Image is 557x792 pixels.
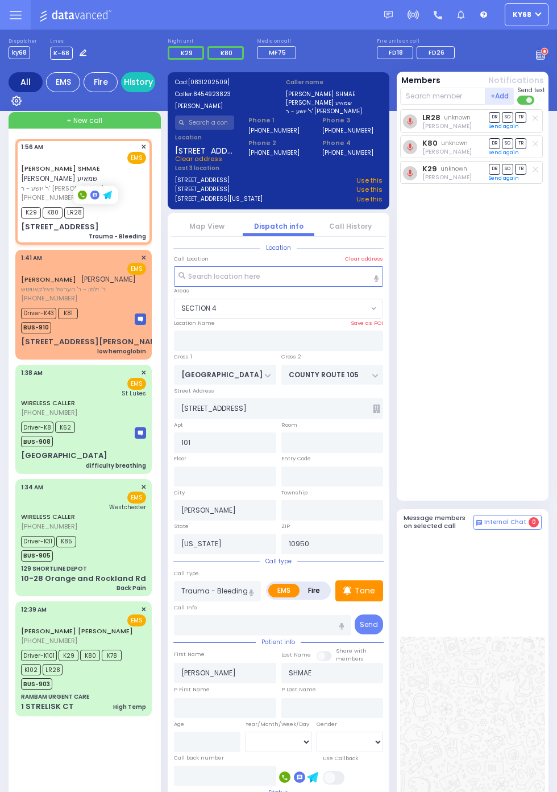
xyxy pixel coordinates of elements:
[9,46,30,59] span: ky68
[355,585,375,597] p: Tone
[281,651,311,659] label: Last Name
[168,38,247,45] label: Night unit
[84,72,118,92] div: Fire
[174,421,183,429] label: Apt
[127,492,146,504] span: EMS
[21,164,100,173] a: [PERSON_NAME] SHMAE
[21,336,165,348] div: [STREET_ADDRESS][PERSON_NAME]
[189,221,225,231] a: Map View
[221,48,232,57] span: K80
[404,514,474,529] h5: Message members on selected call
[102,650,122,661] span: K78
[55,422,75,433] span: K62
[281,421,297,429] label: Room
[489,175,519,181] a: Send again
[141,605,146,614] span: ✕
[56,536,76,547] span: K85
[174,319,215,327] label: Location Name
[21,143,43,151] span: 1:56 AM
[9,38,37,45] label: Dispatcher
[109,503,146,511] span: Westchester
[21,254,42,262] span: 1:41 AM
[174,353,192,361] label: Cross 1
[58,308,78,319] span: K81
[174,754,224,762] label: Call back number
[175,102,272,110] label: [PERSON_NAME]
[141,368,146,378] span: ✕
[81,274,136,284] span: [PERSON_NAME]
[489,123,519,130] a: Send again
[46,72,80,92] div: EMS
[299,584,329,597] label: Fire
[502,112,513,123] span: SO
[515,164,526,175] span: TR
[336,655,364,662] span: members
[21,294,77,303] span: [PHONE_NUMBER]
[174,387,214,395] label: Street Address
[322,126,373,135] label: [PHONE_NUMBER]
[21,322,51,333] span: BUS-910
[21,174,98,183] span: [PERSON_NAME] שמאיע
[281,455,311,463] label: Entry Code
[21,408,77,417] span: [PHONE_NUMBER]
[127,152,146,164] span: EMS
[515,138,526,149] span: TR
[174,266,383,287] input: Search location here
[122,389,146,398] span: St Lukes
[505,3,548,26] button: ky68
[21,450,107,461] div: [GEOGRAPHIC_DATA]
[21,221,99,233] div: [STREET_ADDRESS]
[21,284,136,294] span: ר' זלמן - ר' הערשל פאלקאוויטש
[345,255,383,263] label: Clear address
[21,692,89,701] div: RAMBAM URGENT CARE
[21,184,143,193] span: ר' יושע - ר' [PERSON_NAME]
[21,422,53,433] span: Driver-K8
[422,122,472,130] span: Yanky Dermer
[444,113,471,122] span: unknown
[50,47,73,60] span: K-68
[21,678,52,690] span: BUS-903
[336,647,367,654] small: Share with
[188,78,230,86] span: [0831202509]
[174,686,210,694] label: P First Name
[21,512,75,521] a: WIRELESS CALLER
[260,557,297,566] span: Call type
[351,319,383,327] label: Save as POI
[43,207,63,218] span: K80
[21,483,43,492] span: 1:34 AM
[80,650,100,661] span: K80
[286,78,383,86] label: Caller name
[429,48,444,57] span: FD26
[281,489,307,497] label: Township
[21,193,77,202] span: [PHONE_NUMBER]
[135,427,146,439] img: message-box.svg
[175,78,272,86] label: Cad:
[175,115,235,130] input: Search a contact
[400,88,486,105] input: Search member
[21,701,74,712] div: 1 STRELISK CT
[489,112,500,123] span: DR
[175,185,230,195] a: [STREET_ADDRESS]
[174,604,197,612] label: Call Info
[174,720,184,728] label: Age
[181,303,217,313] span: SECTION 4
[21,308,56,319] span: Driver-K43
[59,650,78,661] span: K29
[281,686,316,694] label: P Last Name
[441,139,468,147] span: unknown
[485,88,514,105] button: +Add
[21,550,53,562] span: BUS-905
[422,164,437,173] a: K29
[21,369,43,377] span: 1:38 AM
[422,173,472,181] span: Yikseal Yosef Neuman
[21,522,77,531] span: [PHONE_NUMBER]
[141,142,146,152] span: ✕
[401,75,440,86] button: Members
[384,11,393,19] img: message.svg
[181,48,193,57] span: K29
[502,138,513,149] span: SO
[517,86,545,94] span: Send text
[39,8,115,22] img: Logo
[175,164,279,172] label: Last 3 location
[174,522,189,530] label: State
